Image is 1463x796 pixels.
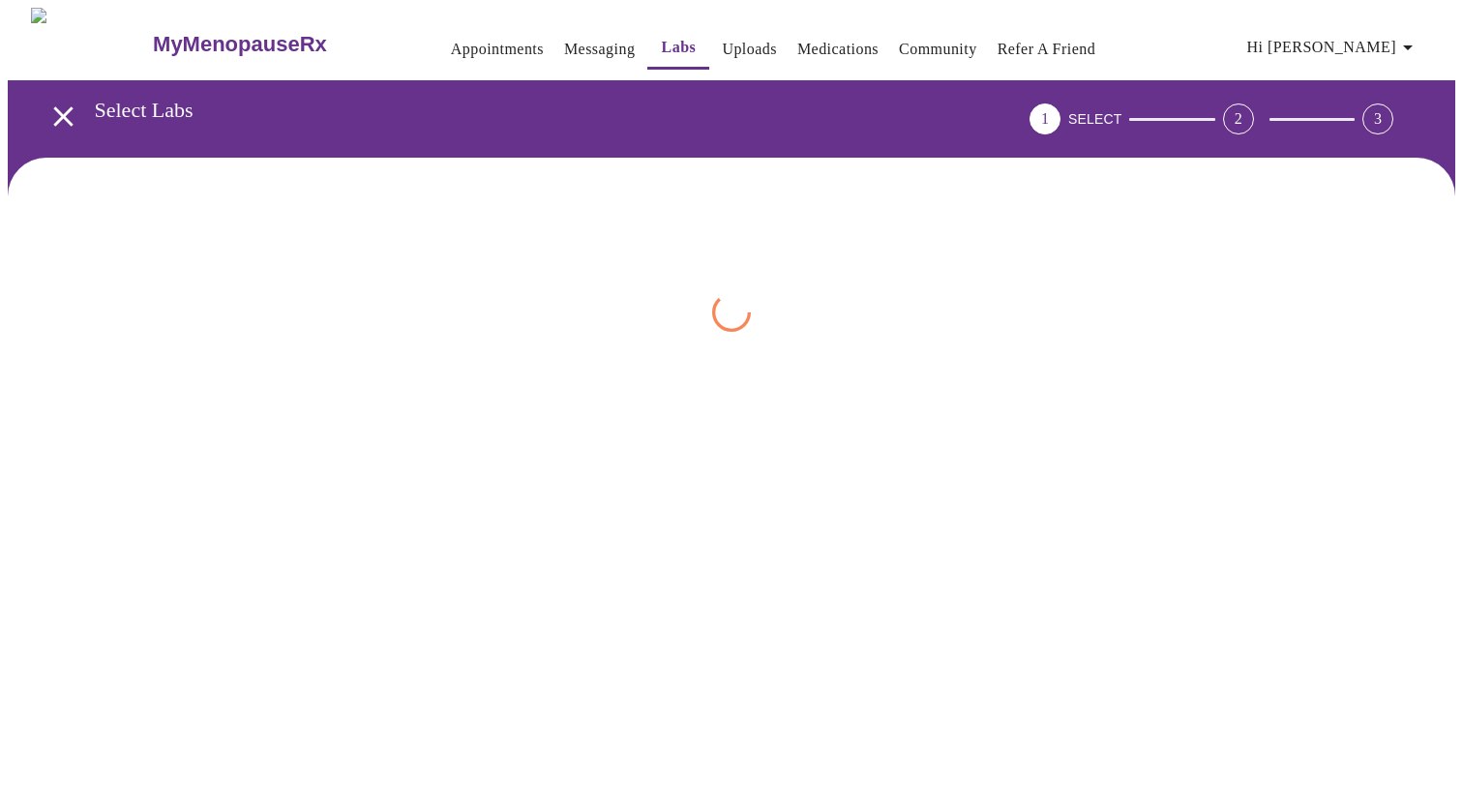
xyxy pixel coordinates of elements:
div: 2 [1223,103,1254,134]
button: Refer a Friend [990,30,1104,69]
a: Appointments [451,36,544,63]
a: Messaging [564,36,635,63]
a: Uploads [722,36,777,63]
img: MyMenopauseRx Logo [31,8,151,80]
button: Community [891,30,985,69]
span: SELECT [1068,111,1121,127]
a: Medications [797,36,879,63]
button: open drawer [35,88,92,145]
button: Medications [790,30,886,69]
a: Labs [662,34,697,61]
button: Messaging [556,30,642,69]
button: Labs [647,28,709,70]
a: MyMenopauseRx [151,11,404,78]
div: 1 [1030,103,1060,134]
button: Uploads [714,30,785,69]
a: Community [899,36,977,63]
h3: MyMenopauseRx [153,32,327,57]
button: Hi [PERSON_NAME] [1239,28,1427,67]
button: Appointments [443,30,552,69]
div: 3 [1362,103,1393,134]
span: Hi [PERSON_NAME] [1247,34,1419,61]
a: Refer a Friend [998,36,1096,63]
h3: Select Labs [95,98,922,123]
